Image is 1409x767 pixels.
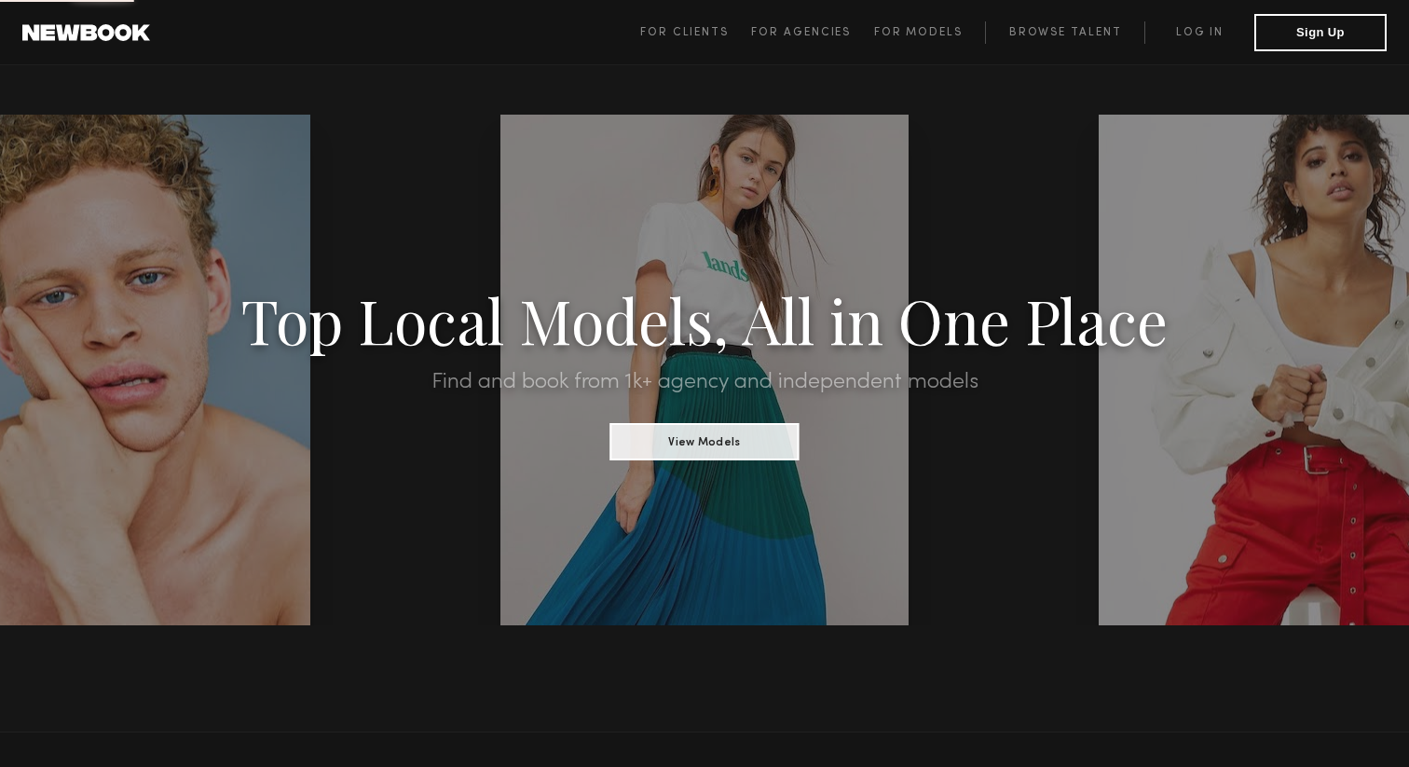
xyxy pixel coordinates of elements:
a: For Agencies [751,21,873,44]
a: For Models [874,21,986,44]
a: Log in [1144,21,1254,44]
span: For Clients [640,27,729,38]
a: For Clients [640,21,751,44]
span: For Models [874,27,963,38]
button: View Models [610,423,800,460]
button: Sign Up [1254,14,1387,51]
a: Browse Talent [985,21,1144,44]
h1: Top Local Models, All in One Place [105,291,1303,349]
h2: Find and book from 1k+ agency and independent models [105,371,1303,393]
a: View Models [610,430,800,450]
span: For Agencies [751,27,851,38]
